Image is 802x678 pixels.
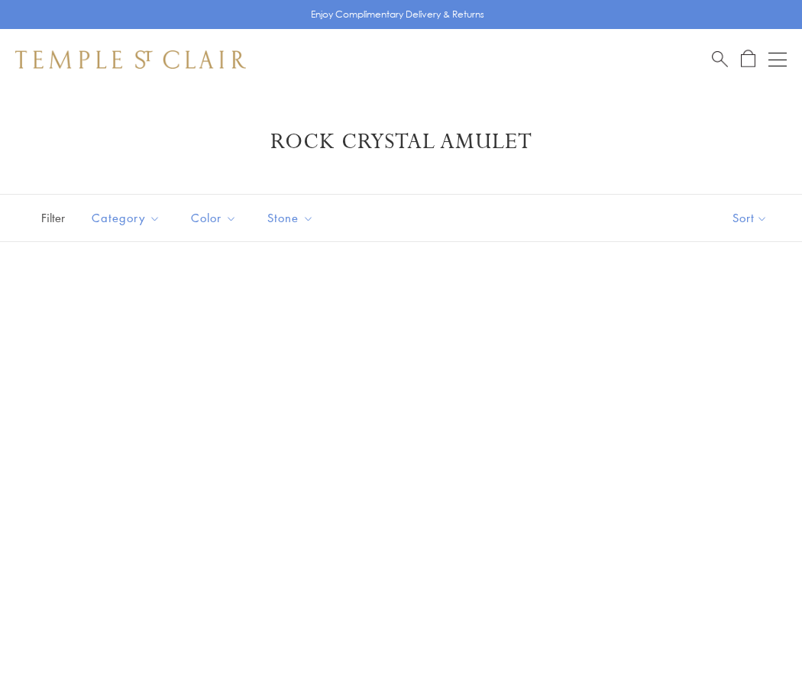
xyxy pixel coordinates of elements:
[183,208,248,228] span: Color
[311,7,484,22] p: Enjoy Complimentary Delivery & Returns
[15,50,246,69] img: Temple St. Clair
[260,208,325,228] span: Stone
[698,195,802,241] button: Show sort by
[84,208,172,228] span: Category
[38,128,764,156] h1: Rock Crystal Amulet
[712,50,728,69] a: Search
[179,201,248,235] button: Color
[768,50,787,69] button: Open navigation
[741,50,755,69] a: Open Shopping Bag
[80,201,172,235] button: Category
[256,201,325,235] button: Stone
